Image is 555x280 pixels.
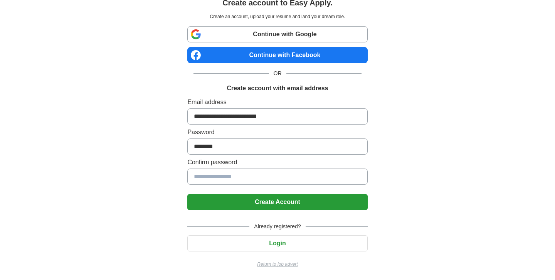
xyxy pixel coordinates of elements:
a: Continue with Google [187,26,367,42]
button: Login [187,235,367,251]
span: OR [269,69,286,78]
button: Create Account [187,194,367,210]
a: Continue with Facebook [187,47,367,63]
a: Login [187,240,367,246]
p: Create an account, upload your resume and land your dream role. [189,13,366,20]
h1: Create account with email address [227,84,328,93]
label: Password [187,128,367,137]
label: Confirm password [187,158,367,167]
label: Email address [187,98,367,107]
a: Return to job advert [187,261,367,268]
span: Already registered? [249,223,305,231]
